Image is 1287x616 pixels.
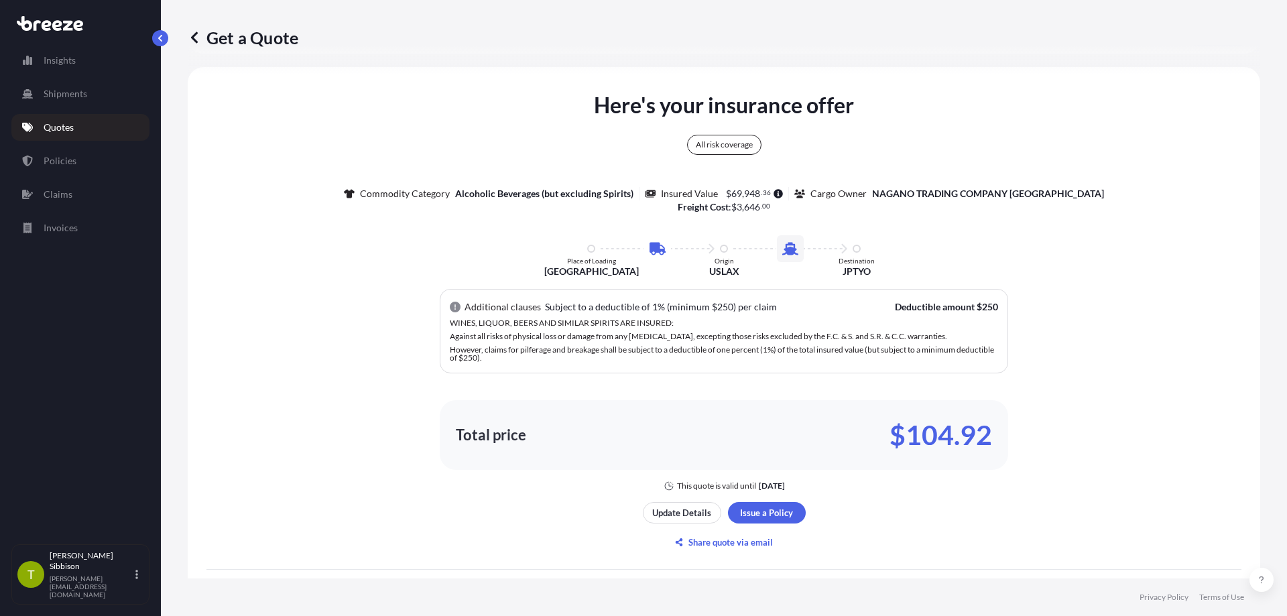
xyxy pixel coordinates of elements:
[465,300,541,314] p: Additional clauses
[677,481,756,491] p: This quote is valid until
[1140,592,1188,603] a: Privacy Policy
[890,424,992,446] p: $104.92
[450,332,998,341] p: Against all risks of physical loss or damage from any [MEDICAL_DATA], excepting those risks exclu...
[678,200,771,214] p: :
[643,532,806,553] button: Share quote via email
[740,506,793,519] p: Issue a Policy
[455,187,633,200] p: Alcoholic Beverages (but excluding Spirits)
[744,189,760,198] span: 948
[872,187,1104,200] p: NAGANO TRADING COMPANY [GEOGRAPHIC_DATA]
[726,189,731,198] span: $
[742,202,744,212] span: ,
[661,187,718,200] p: Insured Value
[11,114,149,141] a: Quotes
[44,54,76,67] p: Insights
[810,187,867,200] p: Cargo Owner
[594,89,854,121] p: Here's your insurance offer
[843,265,871,278] p: JPTYO
[44,87,87,101] p: Shipments
[643,502,721,523] button: Update Details
[652,506,711,519] p: Update Details
[450,319,998,327] p: WINES, LIQUOR, BEERS AND SIMILAR SPIRITS ARE INSURED:
[44,221,78,235] p: Invoices
[737,202,742,212] span: 3
[11,47,149,74] a: Insights
[44,188,72,201] p: Claims
[715,257,734,265] p: Origin
[11,214,149,241] a: Invoices
[688,536,773,549] p: Share quote via email
[728,502,806,523] button: Issue a Policy
[223,575,1225,607] div: Main Exclusions
[895,300,998,314] p: Deductible amount $250
[450,346,998,362] p: However, claims for pilferage and breakage shall be subject to a deductible of one percent (1%) o...
[456,428,526,442] p: Total price
[759,481,785,491] p: [DATE]
[50,574,133,599] p: [PERSON_NAME][EMAIL_ADDRESS][DOMAIN_NAME]
[27,568,35,581] span: T
[44,121,74,134] p: Quotes
[1199,592,1244,603] a: Terms of Use
[44,154,76,168] p: Policies
[678,201,729,212] b: Freight Cost
[731,189,742,198] span: 69
[761,190,762,195] span: .
[545,300,777,314] p: Subject to a deductible of 1% (minimum $250) per claim
[839,257,875,265] p: Destination
[744,202,760,212] span: 646
[11,147,149,174] a: Policies
[567,257,616,265] p: Place of Loading
[761,204,762,208] span: .
[360,187,450,200] p: Commodity Category
[687,135,761,155] div: All risk coverage
[763,190,771,195] span: 36
[11,181,149,208] a: Claims
[50,550,133,572] p: [PERSON_NAME] Sibbison
[11,80,149,107] a: Shipments
[709,265,739,278] p: USLAX
[188,27,298,48] p: Get a Quote
[762,204,770,208] span: 00
[742,189,744,198] span: ,
[731,202,737,212] span: $
[544,265,639,278] p: [GEOGRAPHIC_DATA]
